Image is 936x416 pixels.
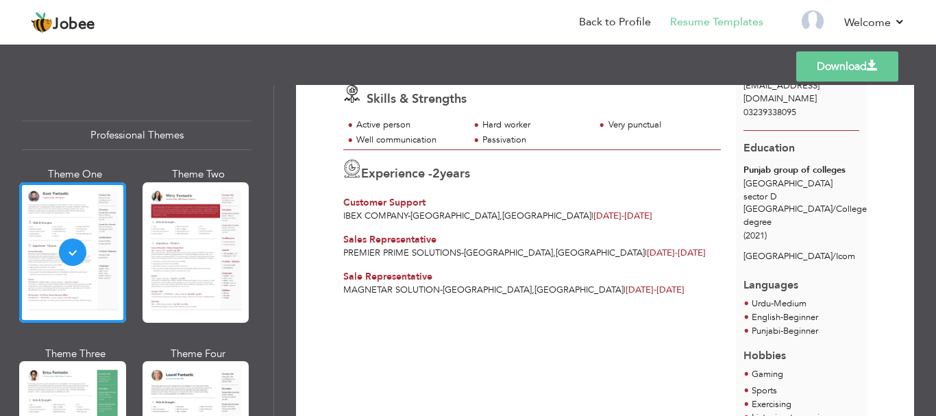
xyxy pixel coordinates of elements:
a: Welcome [844,14,905,31]
span: [DATE] [647,247,678,259]
div: Theme Three [22,347,129,361]
li: Medium [752,297,806,311]
span: - [461,247,464,259]
div: Well communication [356,134,461,147]
span: - [408,210,410,222]
span: [GEOGRAPHIC_DATA] sector D [GEOGRAPHIC_DATA] College degree [743,178,867,228]
li: Beginner [752,311,818,325]
a: Back to Profile [579,14,651,30]
div: Passivation [482,134,587,147]
span: Experience - [361,165,432,182]
span: [GEOGRAPHIC_DATA] [502,210,591,222]
span: / [833,250,836,262]
span: [DATE] [593,210,652,222]
span: Ibex Company [343,210,408,222]
span: Education [743,140,795,156]
a: Download [796,51,898,82]
span: | [645,247,647,259]
a: Resume Templates [670,14,763,30]
span: [GEOGRAPHIC_DATA] [443,284,532,296]
span: 2 [432,165,440,182]
span: [GEOGRAPHIC_DATA] [410,210,500,222]
div: Active person [356,119,461,132]
label: years [432,165,470,183]
span: (2021) [743,230,767,242]
span: Languages [743,267,798,293]
span: - [621,210,624,222]
span: [GEOGRAPHIC_DATA] [556,247,645,259]
span: , [532,284,534,296]
span: - [780,311,783,323]
span: | [624,284,626,296]
span: Premier Prime Solutions [343,247,461,259]
span: Sale Representative [343,270,432,283]
span: [GEOGRAPHIC_DATA] [464,247,553,259]
span: - [675,247,678,259]
span: [DATE] [626,284,685,296]
span: [GEOGRAPHIC_DATA] [534,284,624,296]
span: Sales Representative [343,233,436,246]
span: - [654,284,656,296]
span: Customer Support [343,196,426,209]
div: Very punctual [608,119,713,132]
img: jobee.io [31,12,53,34]
img: Profile Img [802,10,824,32]
span: Gaming [752,368,783,380]
span: - [780,325,783,337]
div: Punjab group of colleges [743,164,859,177]
span: [GEOGRAPHIC_DATA] Icom [743,250,855,262]
div: Hard worker [482,119,587,132]
li: Beginner [752,325,818,339]
span: , [553,247,556,259]
span: [EMAIL_ADDRESS][DOMAIN_NAME] [743,79,820,105]
span: / [833,203,836,215]
span: , [500,210,502,222]
span: Punjabi [752,325,780,337]
span: - [440,284,443,296]
div: Professional Themes [22,121,251,150]
span: [DATE] [647,247,706,259]
span: [DATE] [593,210,624,222]
div: Theme Two [145,167,252,182]
span: Sports [752,384,777,397]
span: Exercising [752,398,791,411]
div: Theme One [22,167,129,182]
span: [DATE] [626,284,656,296]
span: - [771,297,774,310]
div: Theme Four [145,347,252,361]
span: Hobbies [743,348,786,363]
span: Jobee [53,17,95,32]
span: English [752,311,780,323]
span: Magnetar solution [343,284,440,296]
span: | [591,210,593,222]
span: 03239338095 [743,106,796,119]
span: Skills & Strengths [367,90,467,108]
a: Jobee [31,12,95,34]
span: Urdu [752,297,771,310]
